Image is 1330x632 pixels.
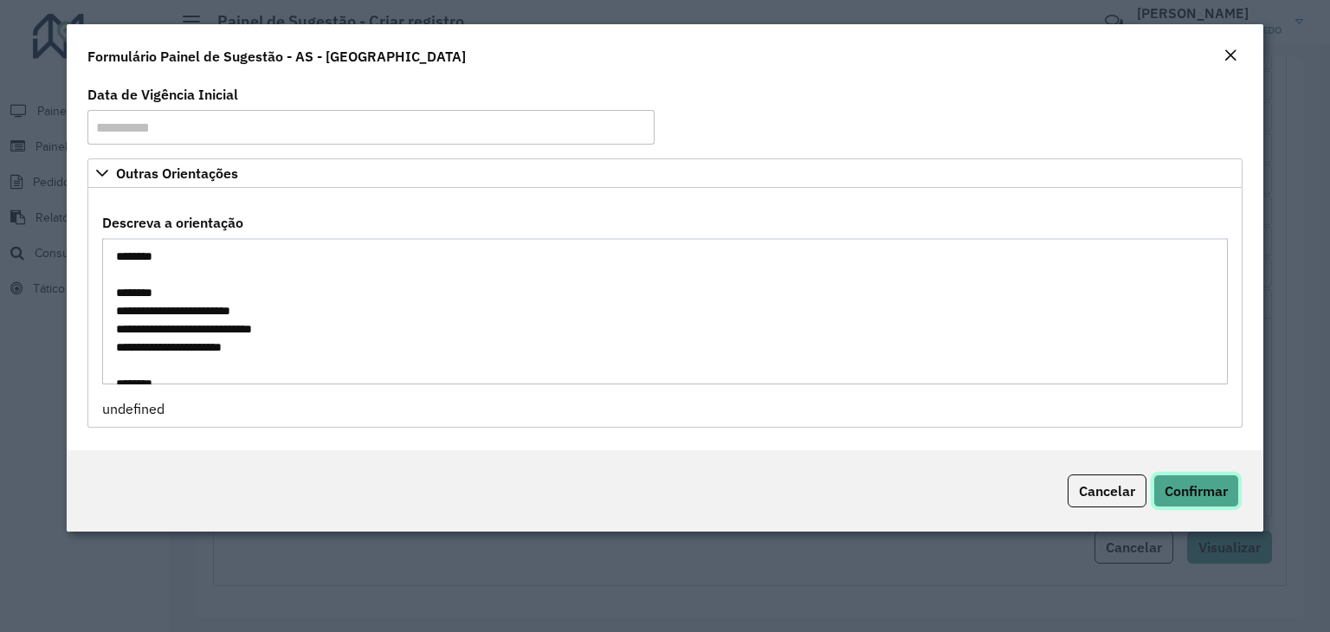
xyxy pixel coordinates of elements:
button: Close [1218,45,1243,68]
em: Fechar [1223,48,1237,62]
a: Outras Orientações [87,158,1243,188]
span: Outras Orientações [116,166,238,180]
span: Confirmar [1165,482,1228,500]
label: Descreva a orientação [102,212,243,233]
label: Data de Vigência Inicial [87,84,238,105]
span: undefined [102,400,165,417]
button: Cancelar [1068,474,1146,507]
h4: Formulário Painel de Sugestão - AS - [GEOGRAPHIC_DATA] [87,46,466,67]
span: Cancelar [1079,482,1135,500]
div: Outras Orientações [87,188,1243,428]
button: Confirmar [1153,474,1239,507]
